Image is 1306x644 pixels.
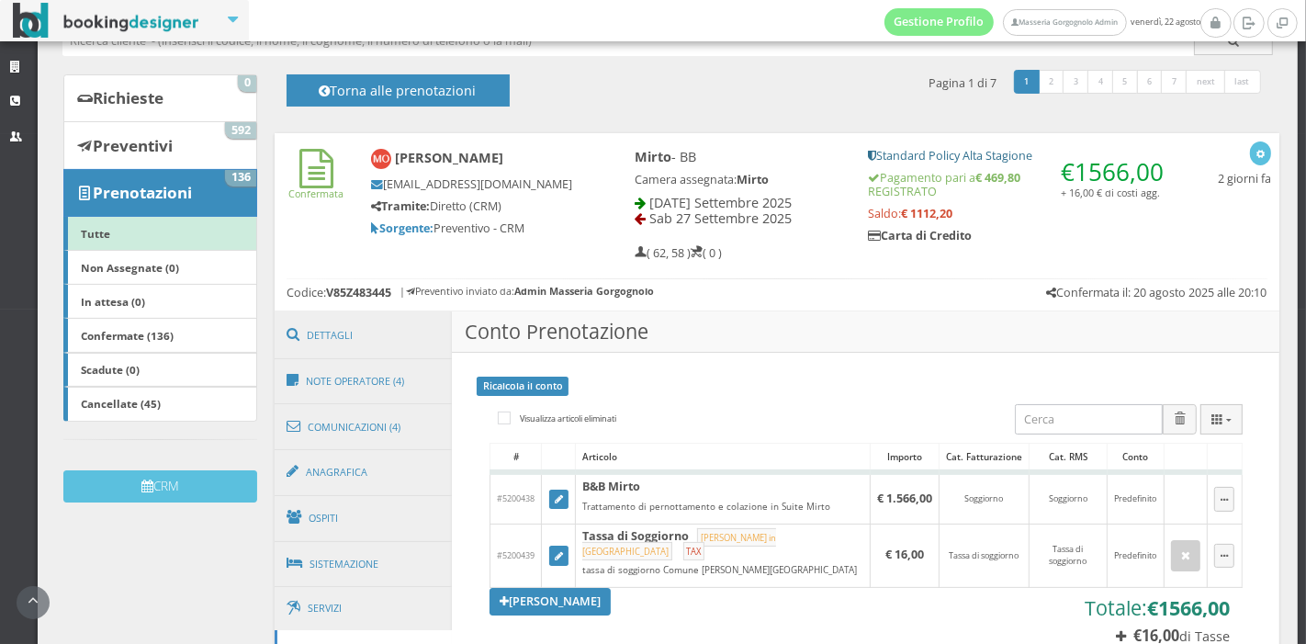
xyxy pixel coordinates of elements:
span: Sab 27 Settembre 2025 [649,209,792,227]
a: last [1224,70,1261,94]
a: Richieste 0 [63,74,257,122]
a: Tutte [63,216,257,251]
div: Articolo [576,444,870,469]
h5: ( 62, 58 ) ( 0 ) [635,246,722,260]
img: Maeve O’Sullivan [371,149,392,170]
span: 1566,00 [1075,155,1164,188]
div: Trattamento di pernottamento e colazione in Suite Mirto [582,501,862,513]
a: Servizi [275,585,453,632]
a: Ricalcola il conto [477,377,569,396]
span: 1566,00 [1158,594,1230,621]
div: # [490,444,541,469]
a: Masseria Gorgognolo Admin [1003,9,1126,36]
a: Comunicazioni (4) [275,403,453,451]
b: Scadute (0) [81,362,140,377]
a: 3 [1063,70,1089,94]
a: In attesa (0) [63,284,257,319]
a: Confermata [289,172,344,200]
h5: Camera assegnata: [635,173,844,186]
td: Predefinito [1108,472,1164,524]
h4: Torna alle prenotazioni [307,83,489,111]
strong: € 469,80 [975,170,1020,186]
a: 2 [1038,70,1064,94]
div: Conto [1108,444,1163,469]
div: Colonne [1200,404,1243,435]
h5: 2 giorni fa [1218,172,1271,186]
b: Sorgente: [371,220,433,236]
b: € [1147,594,1230,621]
a: Dettagli [275,311,453,359]
div: tassa di soggiorno Comune [PERSON_NAME][GEOGRAPHIC_DATA] [582,564,862,576]
h5: Pagina 1 di 7 [929,76,997,90]
small: TAX [683,542,704,560]
h5: Confermata il: 20 agosto 2025 alle 20:10 [1046,286,1267,299]
td: Tassa di soggiorno [1029,524,1108,587]
a: Prenotazioni 136 [63,169,257,217]
span: #5200438 [497,492,535,504]
h5: Diretto (CRM) [371,199,573,213]
small: + 16,00 € di costi agg. [1061,186,1160,199]
b: Admin Masseria Gorgognolo [514,284,654,298]
a: Cancellate (45) [63,387,257,422]
h5: [EMAIL_ADDRESS][DOMAIN_NAME] [371,177,573,191]
h6: | Preventivo inviato da: [400,286,654,298]
td: Predefinito [1108,524,1164,587]
label: Visualizza articoli eliminati [498,408,616,430]
b: In attesa (0) [81,294,145,309]
b: Tassa di Soggiorno [582,528,689,544]
span: 0 [238,75,256,92]
a: Ospiti [275,494,453,542]
a: next [1186,70,1226,94]
h3: Totale: [1004,596,1230,620]
a: Preventivi 592 [63,121,257,169]
b: Cancellate (45) [81,396,161,411]
b: Tramite: [371,198,430,214]
h5: Standard Policy Alta Stagione [868,149,1171,163]
a: Gestione Profilo [884,8,995,36]
b: Carta di Credito [868,228,972,243]
b: V85Z483445 [326,285,391,300]
b: Mirto [737,172,769,187]
h5: Codice: [287,286,391,299]
a: 1 [1014,70,1041,94]
span: venerdì, 22 agosto [884,8,1200,36]
a: 5 [1112,70,1139,94]
img: BookingDesigner.com [13,3,199,39]
a: Anagrafica [275,448,453,496]
span: € [1061,155,1164,188]
td: Tassa di soggiorno [940,524,1030,587]
h5: Saldo: [868,207,1171,220]
b: Prenotazioni [93,182,192,203]
b: Mirto [635,148,671,165]
b: Preventivi [93,135,173,156]
td: Soggiorno [1029,472,1108,524]
a: Non Assegnate (0) [63,250,257,285]
a: Confermate (136) [63,318,257,353]
b: Confermate (136) [81,328,174,343]
b: B&B Mirto [582,479,640,494]
a: Sistemazione [275,540,453,588]
a: Scadute (0) [63,353,257,388]
a: 6 [1137,70,1164,94]
b: Non Assegnate (0) [81,260,179,275]
div: Importo [871,444,939,469]
a: 7 [1161,70,1188,94]
td: Soggiorno [940,472,1030,524]
span: #5200439 [497,549,535,561]
h5: Pagamento pari a REGISTRATO [868,171,1171,198]
div: Cat. Fatturazione [940,444,1029,469]
b: € 1.566,00 [877,491,932,506]
b: [PERSON_NAME] [395,149,503,166]
button: Torna alle prenotazioni [287,74,510,107]
a: [PERSON_NAME] [490,588,611,616]
small: [PERSON_NAME] in [GEOGRAPHIC_DATA] [582,528,776,561]
span: [DATE] Settembre 2025 [649,194,792,211]
b: Richieste [93,87,163,108]
input: Cerca [1015,404,1163,435]
h3: Conto Prenotazione [452,311,1279,353]
a: 4 [1087,70,1114,94]
strong: € 1112,20 [901,206,952,221]
span: 592 [225,122,256,139]
div: Cat. RMS [1030,444,1108,469]
a: Note Operatore (4) [275,357,453,405]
